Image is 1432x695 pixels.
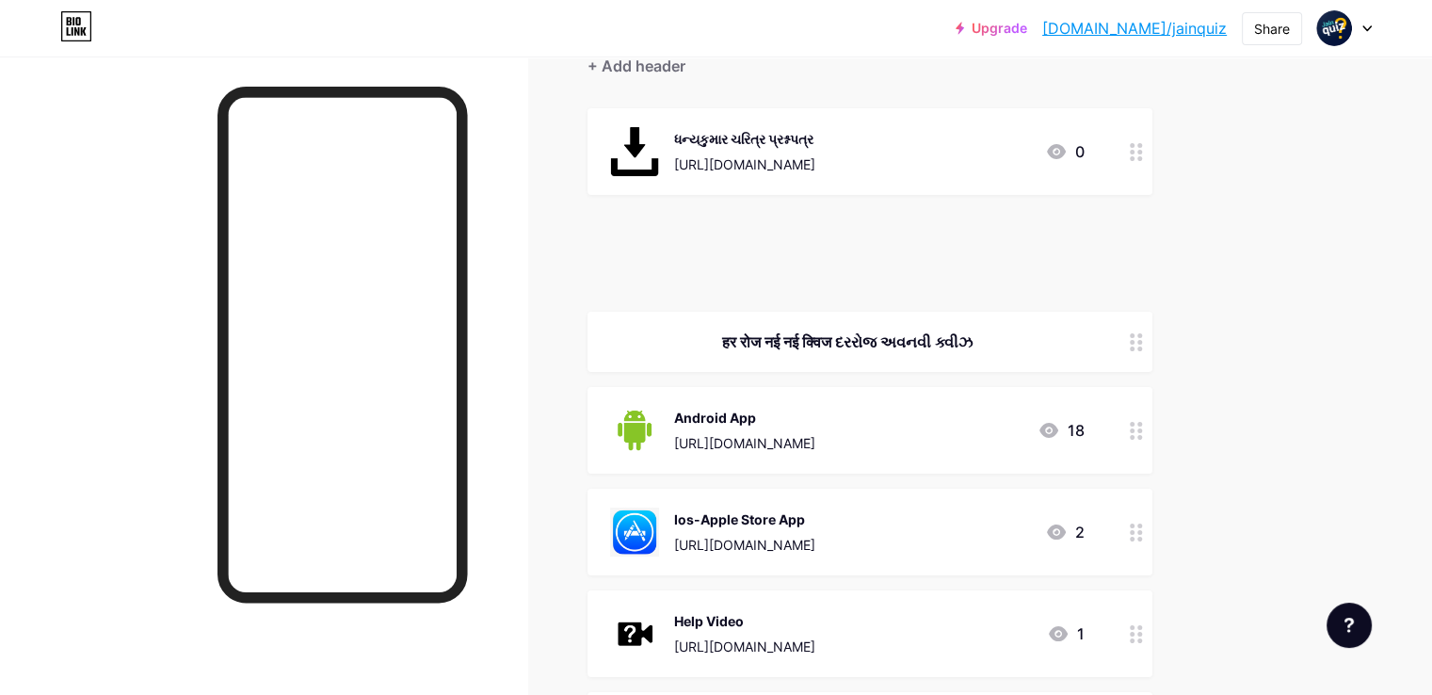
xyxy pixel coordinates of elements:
[1254,19,1290,39] div: Share
[610,508,659,557] img: Ios-Apple Store App
[674,637,815,656] div: [URL][DOMAIN_NAME]
[674,509,815,529] div: Ios-Apple Store App
[1045,521,1085,543] div: 2
[1316,10,1352,46] img: jainquiz
[956,21,1027,36] a: Upgrade
[610,609,659,658] img: Help Video
[1045,140,1085,163] div: 0
[674,408,815,428] div: Android App
[674,154,815,174] div: [URL][DOMAIN_NAME]
[610,331,1085,353] div: हर रोज नई नई क्विज દરરોજ અવનવી ક્વીઝ
[610,127,659,176] img: ધન્યકુમાર ચરિત્ર પ્રશ્નપત્ર
[610,406,659,455] img: Android App
[674,433,815,453] div: [URL][DOMAIN_NAME]
[1047,622,1085,645] div: 1
[1042,17,1227,40] a: [DOMAIN_NAME]/jainquiz
[674,129,815,149] div: ધન્યકુમાર ચરિત્ર પ્રશ્નપત્ર
[674,535,815,555] div: [URL][DOMAIN_NAME]
[1038,419,1085,442] div: 18
[674,611,815,631] div: Help Video
[587,55,685,77] div: + Add header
